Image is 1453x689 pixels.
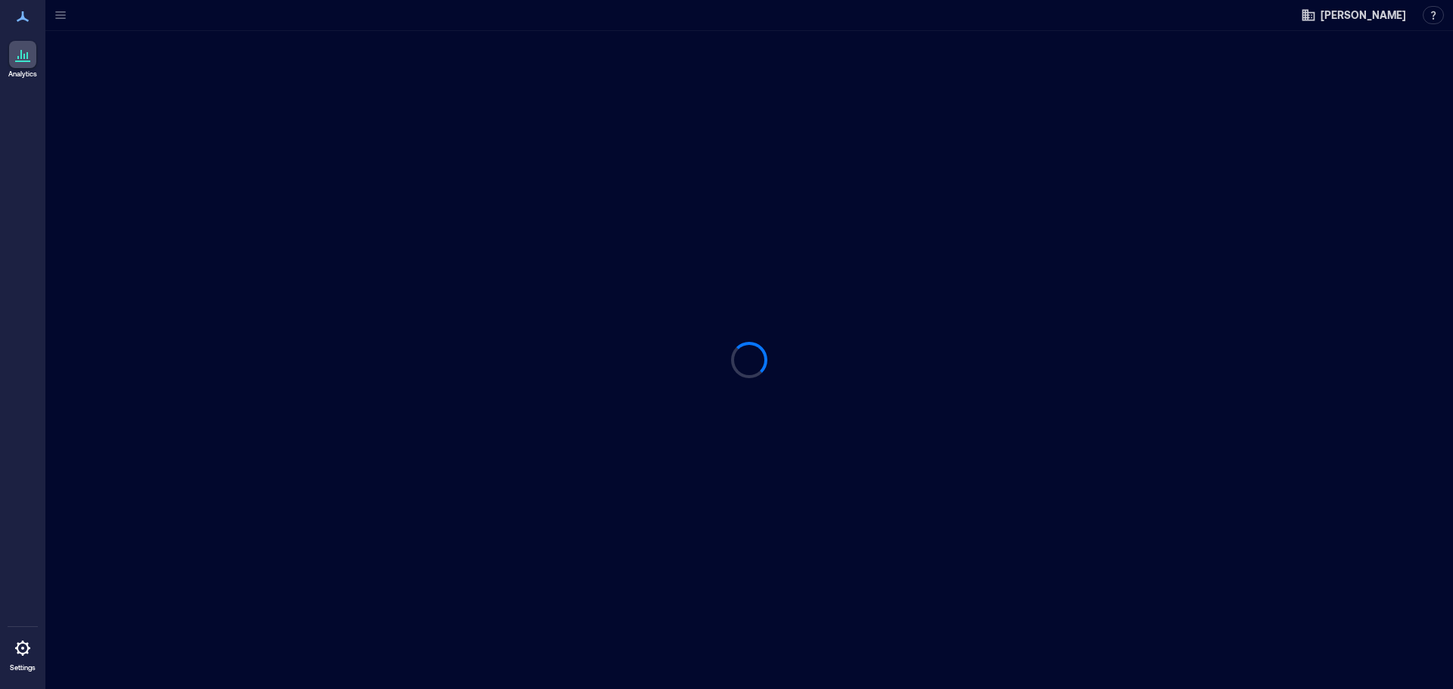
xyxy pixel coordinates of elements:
span: [PERSON_NAME] [1321,8,1406,23]
p: Settings [10,663,36,672]
a: Settings [5,630,41,677]
a: Analytics [4,36,42,83]
p: Analytics [8,70,37,79]
button: [PERSON_NAME] [1296,3,1411,27]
